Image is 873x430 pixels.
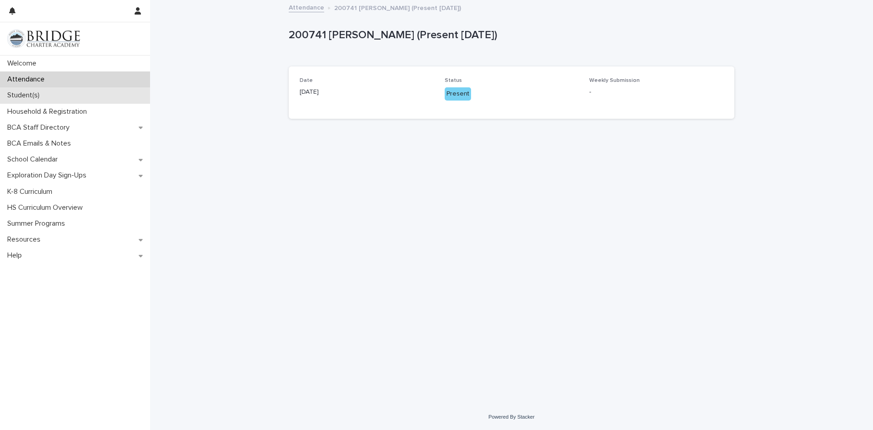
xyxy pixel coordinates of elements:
[4,203,90,212] p: HS Curriculum Overview
[4,123,77,132] p: BCA Staff Directory
[4,91,47,100] p: Student(s)
[334,2,461,12] p: 200741 [PERSON_NAME] (Present [DATE])
[300,78,313,83] span: Date
[589,78,640,83] span: Weekly Submission
[4,235,48,244] p: Resources
[7,30,80,48] img: V1C1m3IdTEidaUdm9Hs0
[445,87,471,101] div: Present
[4,155,65,164] p: School Calendar
[4,251,29,260] p: Help
[4,75,52,84] p: Attendance
[589,87,723,97] p: -
[4,171,94,180] p: Exploration Day Sign-Ups
[4,219,72,228] p: Summer Programs
[4,107,94,116] p: Household & Registration
[488,414,534,420] a: Powered By Stacker
[4,139,78,148] p: BCA Emails & Notes
[300,87,434,97] p: [DATE]
[289,29,731,42] p: 200741 [PERSON_NAME] (Present [DATE])
[445,78,462,83] span: Status
[4,187,60,196] p: K-8 Curriculum
[289,2,324,12] a: Attendance
[4,59,44,68] p: Welcome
